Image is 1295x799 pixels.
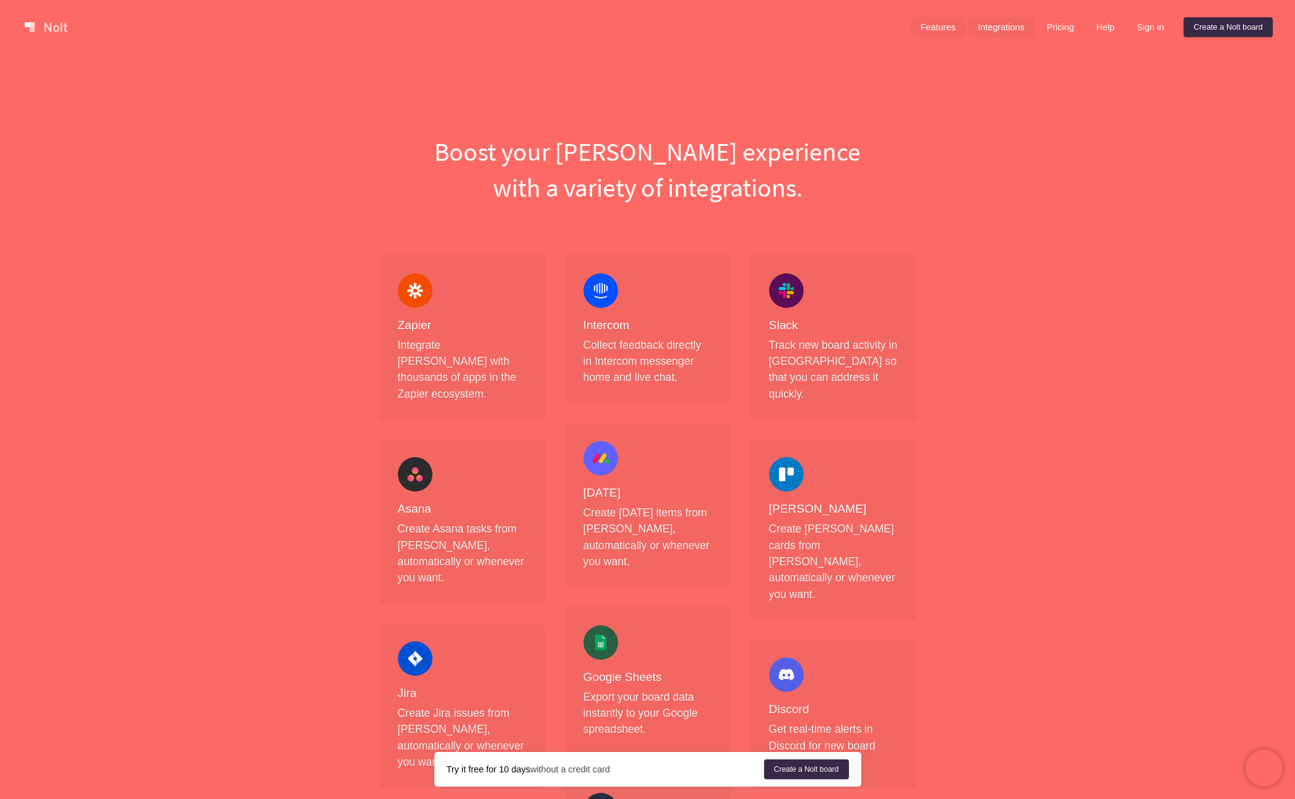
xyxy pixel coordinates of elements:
[764,759,849,779] a: Create a Nolt board
[398,502,527,517] h4: Asana
[769,502,898,517] h4: [PERSON_NAME]
[583,505,712,570] p: Create [DATE] items from [PERSON_NAME], automatically or whenever you want.
[1246,750,1283,787] iframe: Chatra live chat
[447,764,530,774] strong: Try it free for 10 days
[398,521,527,586] p: Create Asana tasks from [PERSON_NAME], automatically or whenever you want.
[447,763,764,775] div: without a credit card
[583,337,712,386] p: Collect feedback directly in Intercom messenger home and live chat.
[769,337,898,403] p: Track new board activity in [GEOGRAPHIC_DATA] so that you can address it quickly.
[769,721,898,770] p: Get real-time alerts in Discord for new board activity.
[398,686,527,701] h4: Jira
[911,17,966,37] a: Features
[1037,17,1084,37] a: Pricing
[1127,17,1174,37] a: Sign in
[398,318,527,333] h4: Zapier
[1086,17,1125,37] a: Help
[583,670,712,685] h4: Google Sheets
[769,318,898,333] h4: Slack
[583,485,712,501] h4: [DATE]
[583,318,712,333] h4: Intercom
[1184,17,1273,37] a: Create a Nolt board
[398,337,527,403] p: Integrate [PERSON_NAME] with thousands of apps in the Zapier ecosystem.
[369,134,926,205] h1: Boost your [PERSON_NAME] experience with a variety of integrations.
[968,17,1034,37] a: Integrations
[769,702,898,717] h4: Discord
[583,689,712,738] p: Export your board data instantly to your Google spreadsheet.
[769,521,898,602] p: Create [PERSON_NAME] cards from [PERSON_NAME], automatically or whenever you want.
[398,705,527,771] p: Create Jira issues from [PERSON_NAME], automatically or whenever you want.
